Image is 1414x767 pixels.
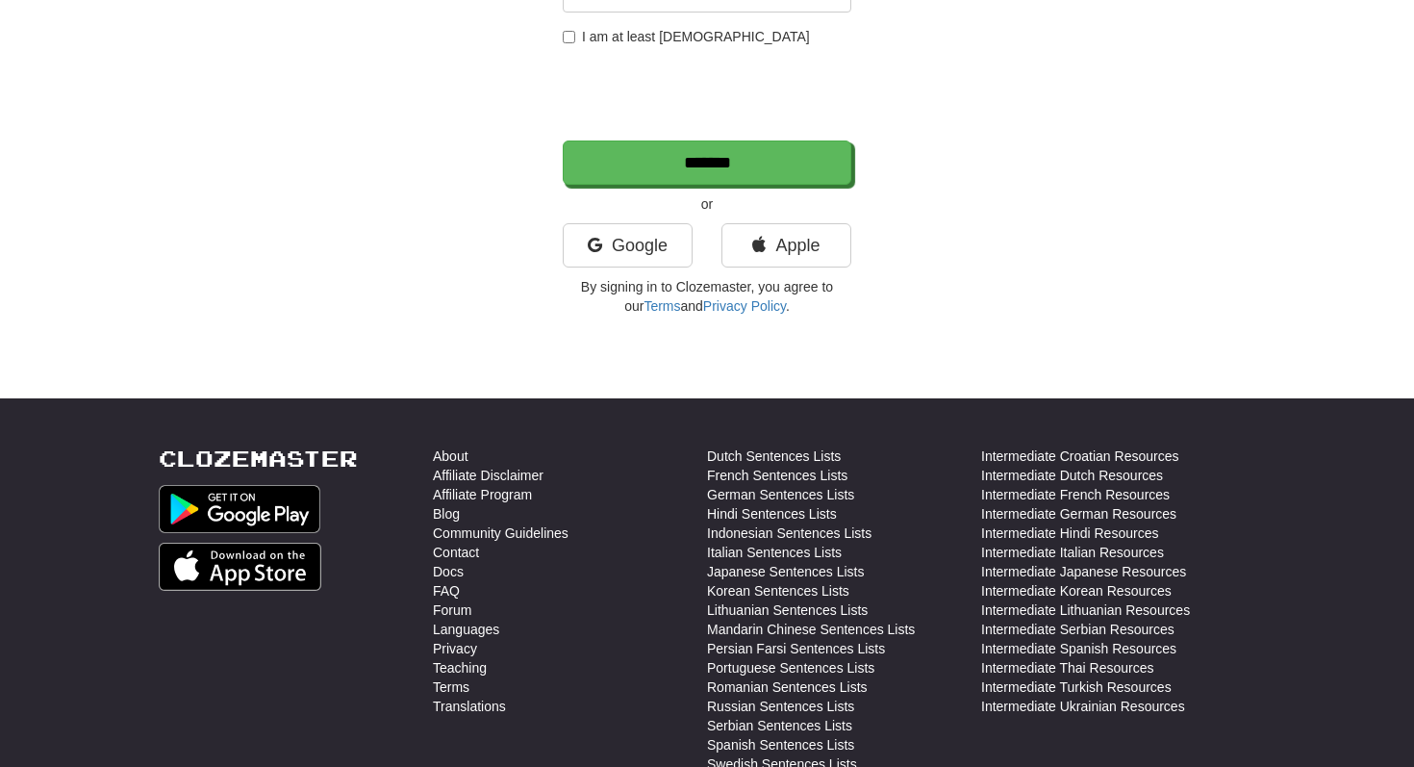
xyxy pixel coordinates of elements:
a: Indonesian Sentences Lists [707,524,871,543]
a: Forum [433,601,471,620]
a: Intermediate Ukrainian Resources [981,697,1185,716]
a: Japanese Sentences Lists [707,562,864,581]
a: Korean Sentences Lists [707,581,849,601]
a: Privacy Policy [703,298,786,314]
a: German Sentences Lists [707,485,854,504]
a: Intermediate Spanish Resources [981,639,1176,658]
a: Affiliate Program [433,485,532,504]
a: Translations [433,697,506,716]
a: FAQ [433,581,460,601]
a: Mandarin Chinese Sentences Lists [707,620,915,639]
a: Terms [433,678,469,697]
a: Intermediate Lithuanian Resources [981,601,1190,620]
a: Intermediate Serbian Resources [981,620,1174,639]
a: Intermediate Dutch Resources [981,466,1163,485]
a: Teaching [433,658,487,678]
a: Community Guidelines [433,524,568,543]
a: Hindi Sentences Lists [707,504,837,524]
a: Terms [644,298,680,314]
a: Intermediate German Resources [981,504,1176,524]
a: Privacy [433,639,477,658]
a: Languages [433,620,499,639]
img: Get it on App Store [159,543,321,591]
a: Intermediate Korean Resources [981,581,1172,601]
a: Dutch Sentences Lists [707,447,841,466]
a: Portuguese Sentences Lists [707,658,874,678]
a: Contact [433,543,479,562]
a: Intermediate Italian Resources [981,543,1164,562]
a: French Sentences Lists [707,466,847,485]
a: Spanish Sentences Lists [707,735,854,754]
a: Clozemaster [159,447,358,471]
img: Get it on Google Play [159,485,320,533]
a: Intermediate Thai Resources [981,658,1154,678]
label: I am at least [DEMOGRAPHIC_DATA] [563,27,810,46]
a: Intermediate Hindi Resources [981,524,1158,543]
a: Intermediate Croatian Resources [981,447,1178,466]
a: Intermediate Japanese Resources [981,562,1186,581]
a: Persian Farsi Sentences Lists [707,639,885,658]
a: Romanian Sentences Lists [707,678,868,697]
a: Intermediate Turkish Resources [981,678,1172,697]
a: Affiliate Disclaimer [433,466,543,485]
a: Intermediate French Resources [981,485,1170,504]
a: Docs [433,562,464,581]
a: Lithuanian Sentences Lists [707,601,868,620]
p: or [563,194,851,214]
a: Serbian Sentences Lists [707,716,852,735]
a: Google [563,223,693,268]
a: Apple [721,223,851,268]
input: I am at least [DEMOGRAPHIC_DATA] [563,31,575,43]
a: Blog [433,504,460,524]
p: By signing in to Clozemaster, you agree to our and . [563,277,851,316]
a: Italian Sentences Lists [707,543,842,562]
iframe: reCAPTCHA [563,56,855,131]
a: Russian Sentences Lists [707,697,854,716]
a: About [433,447,468,466]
